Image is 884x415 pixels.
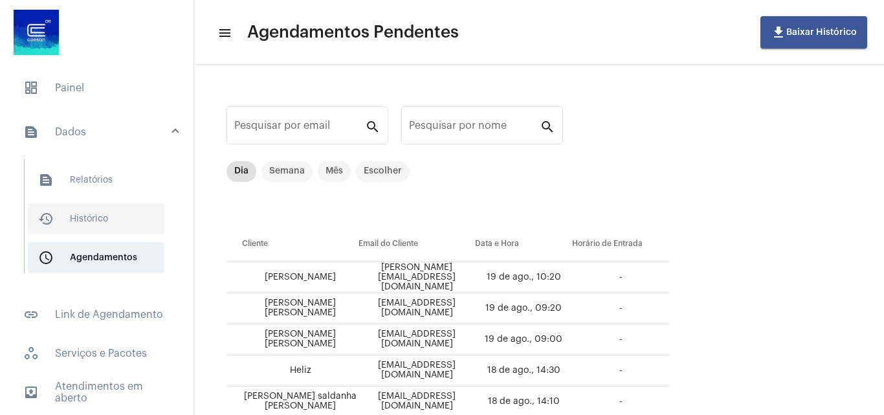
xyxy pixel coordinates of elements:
td: 18 de ago., 14:30 [475,355,572,387]
mat-icon: sidenav icon [23,385,39,400]
td: [PERSON_NAME] [PERSON_NAME] [227,293,359,324]
mat-icon: sidenav icon [38,211,54,227]
span: sidenav icon [23,80,39,96]
th: Horário de Entrada [572,226,669,262]
div: sidenav iconDados [8,153,193,291]
mat-icon: file_download [771,25,786,40]
mat-icon: sidenav icon [217,25,230,41]
span: Histórico [28,203,164,234]
td: [PERSON_NAME] [227,262,359,293]
span: sidenav icon [23,346,39,361]
td: [EMAIL_ADDRESS][DOMAIN_NAME] [359,355,475,387]
span: Painel [13,73,181,104]
mat-panel-title: Dados [23,124,173,140]
td: 19 de ago., 09:00 [475,324,572,355]
button: Baixar Histórico [760,16,867,49]
mat-chip: Mês [318,161,351,182]
td: - [572,355,669,387]
td: Heliz [227,355,359,387]
span: Agendamentos Pendentes [247,22,459,43]
th: Email do Cliente [359,226,475,262]
mat-chip: Dia [227,161,256,182]
mat-chip: Semana [261,161,313,182]
td: 19 de ago., 09:20 [475,293,572,324]
td: [PERSON_NAME] [PERSON_NAME] [227,324,359,355]
th: Cliente [227,226,359,262]
span: Link de Agendamento [13,299,181,330]
span: Serviços e Pacotes [13,338,181,369]
input: Pesquisar por nome [409,122,540,134]
span: Baixar Histórico [771,28,857,37]
mat-icon: sidenav icon [23,124,39,140]
td: - [572,262,669,293]
span: Relatórios [28,164,164,196]
img: d4669ae0-8c07-2337-4f67-34b0df7f5ae4.jpeg [10,6,62,58]
mat-icon: search [540,118,555,134]
th: Data e Hora [475,226,572,262]
td: [EMAIL_ADDRESS][DOMAIN_NAME] [359,293,475,324]
input: Pesquisar por email [234,122,365,134]
mat-icon: sidenav icon [38,172,54,188]
td: [EMAIL_ADDRESS][DOMAIN_NAME] [359,324,475,355]
span: Atendimentos em aberto [13,377,181,408]
mat-chip: Escolher [356,161,410,182]
mat-icon: search [365,118,381,134]
td: [PERSON_NAME][EMAIL_ADDRESS][DOMAIN_NAME] [359,262,475,293]
mat-icon: sidenav icon [38,250,54,265]
td: - [572,293,669,324]
mat-expansion-panel-header: sidenav iconDados [8,111,193,153]
td: - [572,324,669,355]
mat-icon: sidenav icon [23,307,39,322]
span: Agendamentos [28,242,164,273]
td: 19 de ago., 10:20 [475,262,572,293]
